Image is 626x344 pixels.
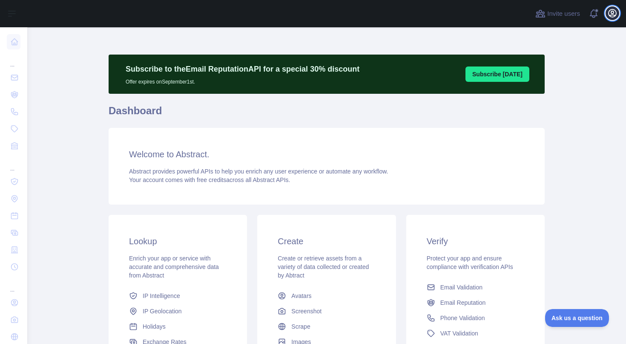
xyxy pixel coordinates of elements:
[465,66,529,82] button: Subscribe [DATE]
[143,322,166,331] span: Holidays
[291,322,310,331] span: Scrape
[423,280,528,295] a: Email Validation
[197,176,226,183] span: free credits
[278,235,375,247] h3: Create
[109,104,545,124] h1: Dashboard
[126,319,230,334] a: Holidays
[143,292,180,300] span: IP Intelligence
[7,276,20,293] div: ...
[534,7,582,20] button: Invite users
[274,288,379,304] a: Avatars
[440,283,482,292] span: Email Validation
[291,292,311,300] span: Avatars
[126,288,230,304] a: IP Intelligence
[129,168,388,175] span: Abstract provides powerful APIs to help you enrich any user experience or automate any workflow.
[129,148,524,160] h3: Welcome to Abstract.
[278,255,369,279] span: Create or retrieve assets from a variety of data collected or created by Abtract
[129,235,227,247] h3: Lookup
[547,9,580,19] span: Invite users
[545,309,609,327] iframe: Toggle Customer Support
[427,235,524,247] h3: Verify
[129,255,219,279] span: Enrich your app or service with accurate and comprehensive data from Abstract
[423,295,528,310] a: Email Reputation
[7,155,20,172] div: ...
[440,298,486,307] span: Email Reputation
[274,304,379,319] a: Screenshot
[129,176,290,183] span: Your account comes with across all Abstract APIs.
[427,255,513,270] span: Protect your app and ensure compliance with verification APIs
[423,326,528,341] a: VAT Validation
[440,329,478,338] span: VAT Validation
[291,307,322,315] span: Screenshot
[143,307,182,315] span: IP Geolocation
[7,51,20,68] div: ...
[274,319,379,334] a: Scrape
[423,310,528,326] a: Phone Validation
[126,304,230,319] a: IP Geolocation
[126,63,359,75] p: Subscribe to the Email Reputation API for a special 30 % discount
[440,314,485,322] span: Phone Validation
[126,75,359,85] p: Offer expires on September 1st.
